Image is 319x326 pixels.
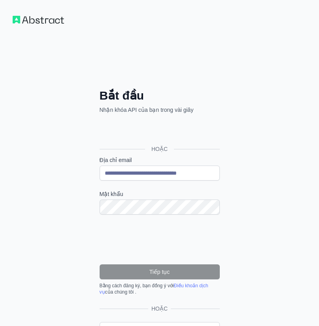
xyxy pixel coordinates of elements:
font: Nhận khóa API của bạn trong vài giây [100,107,194,113]
img: Quy trình làm việc [13,16,64,24]
font: Bằng cách đăng ký, bạn đồng ý với [100,283,174,288]
font: HOẶC [151,305,168,312]
iframe: Nút Đăng nhập bằng Google [96,122,222,140]
font: HOẶC [151,146,168,152]
font: Tiếp tục [149,269,170,275]
button: Tiếp tục [100,264,220,279]
font: Bắt đầu [100,89,144,102]
font: Mật khẩu [100,191,123,197]
font: của chúng tôi . [105,289,136,295]
iframe: reCAPTCHA [100,224,220,255]
font: Địa chỉ email [100,157,132,163]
